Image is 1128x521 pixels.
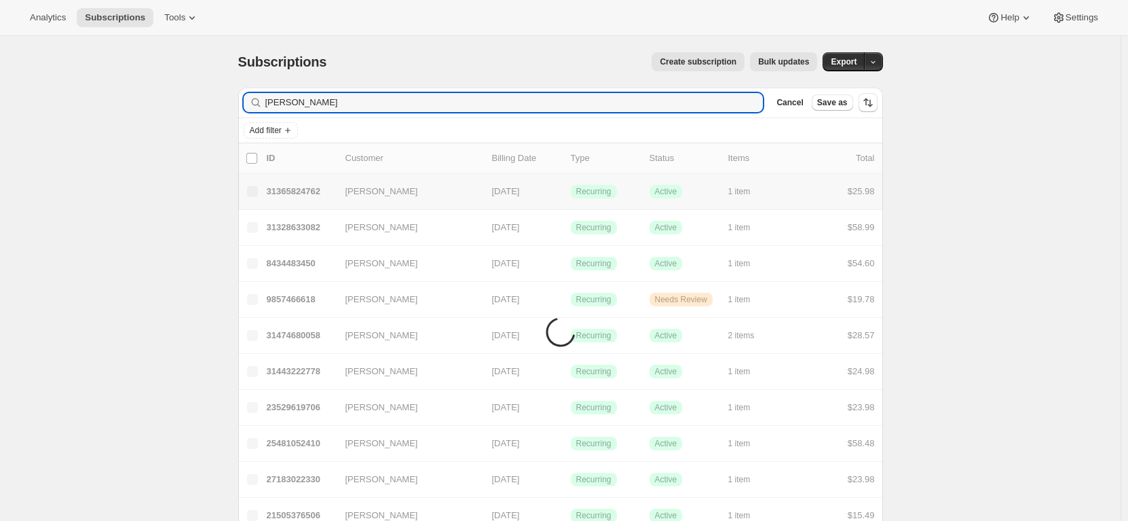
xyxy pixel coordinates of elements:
[244,122,298,139] button: Add filter
[660,56,736,67] span: Create subscription
[831,56,857,67] span: Export
[652,52,745,71] button: Create subscription
[250,125,282,136] span: Add filter
[85,12,145,23] span: Subscriptions
[758,56,809,67] span: Bulk updates
[1000,12,1019,23] span: Help
[164,12,185,23] span: Tools
[22,8,74,27] button: Analytics
[1066,12,1098,23] span: Settings
[771,94,808,111] button: Cancel
[979,8,1040,27] button: Help
[750,52,817,71] button: Bulk updates
[77,8,153,27] button: Subscriptions
[238,54,327,69] span: Subscriptions
[1044,8,1106,27] button: Settings
[812,94,853,111] button: Save as
[776,97,803,108] span: Cancel
[265,93,764,112] input: Filter subscribers
[30,12,66,23] span: Analytics
[823,52,865,71] button: Export
[817,97,848,108] span: Save as
[859,93,878,112] button: Sort the results
[156,8,207,27] button: Tools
